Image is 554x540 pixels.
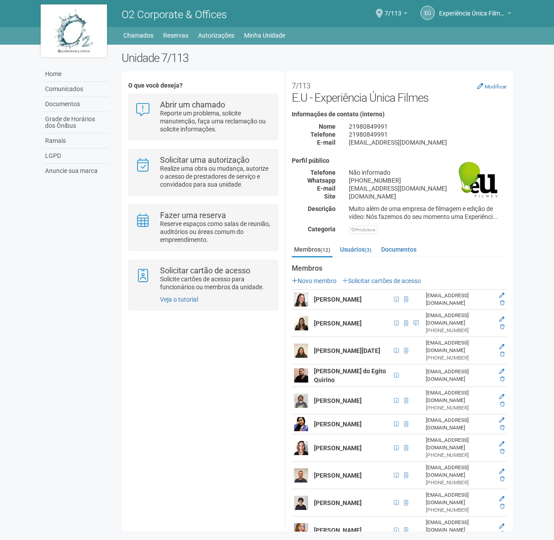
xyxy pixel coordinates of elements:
[342,192,513,200] div: [DOMAIN_NAME]
[500,503,504,509] a: Excluir membro
[292,78,507,104] h2: E.U - Experiência Única Filmes
[294,292,308,306] img: user.png
[292,111,507,118] h4: Informações de contato (interno)
[426,519,492,534] div: [EMAIL_ADDRESS][DOMAIN_NAME]
[426,312,492,327] div: [EMAIL_ADDRESS][DOMAIN_NAME]
[294,344,308,358] img: user.png
[135,101,271,133] a: Abrir um chamado Reporte um problema, solicite manutenção, faça uma reclamação ou solicite inform...
[160,100,225,109] strong: Abrir um chamado
[485,84,507,90] small: Modificar
[342,176,513,184] div: [PHONE_NUMBER]
[43,82,108,97] a: Comunicados
[342,130,513,138] div: 21980849991
[308,205,336,212] strong: Descrição
[294,316,308,330] img: user.png
[160,275,271,291] p: Solicite cartões de acesso para funcionários ou membros da unidade.
[477,83,507,90] a: Modificar
[294,523,308,537] img: user.png
[499,523,504,529] a: Editar membro
[500,351,504,357] a: Excluir membro
[499,496,504,502] a: Editar membro
[314,368,386,383] strong: [PERSON_NAME] do Egito Quirino
[292,157,507,164] h4: Perfil público
[499,344,504,350] a: Editar membro
[307,177,336,184] strong: Whatsapp
[426,506,492,514] div: [PHONE_NUMBER]
[314,444,362,452] strong: [PERSON_NAME]
[500,448,504,455] a: Excluir membro
[160,296,198,303] a: Veja o tutorial
[308,226,336,233] strong: Categoria
[499,316,504,322] a: Editar membro
[426,491,492,506] div: [EMAIL_ADDRESS][DOMAIN_NAME]
[43,97,108,112] a: Documentos
[160,165,271,188] p: Realize uma obra ou mudança, autorize o acesso de prestadores de serviço e convidados para sua un...
[244,29,285,42] a: Minha Unidade
[426,437,492,452] div: [EMAIL_ADDRESS][DOMAIN_NAME]
[314,472,362,479] strong: [PERSON_NAME]
[314,527,362,534] strong: [PERSON_NAME]
[349,226,378,234] div: Produtora
[385,11,407,18] a: 7/113
[294,496,308,510] img: user.png
[294,368,308,383] img: user.png
[43,134,108,149] a: Ramais
[456,157,500,202] img: business.png
[500,425,504,431] a: Excluir membro
[43,112,108,134] a: Grade de Horários dos Ônibus
[499,394,504,400] a: Editar membro
[317,185,336,192] strong: E-mail
[314,347,380,354] strong: [PERSON_NAME][DATE]
[314,397,362,404] strong: [PERSON_NAME]
[294,417,308,431] img: user.png
[43,149,108,164] a: LGPD
[160,266,250,275] strong: Solicitar cartão de acesso
[324,193,336,200] strong: Site
[439,1,505,17] span: Experiência Única Filmes
[342,138,513,146] div: [EMAIL_ADDRESS][DOMAIN_NAME]
[319,123,336,130] strong: Nome
[426,368,492,383] div: [EMAIL_ADDRESS][DOMAIN_NAME]
[426,452,492,459] div: [PHONE_NUMBER]
[338,243,374,256] a: Usuários(3)
[314,320,362,327] strong: [PERSON_NAME]
[439,11,511,18] a: Experiência Única Filmes
[123,29,153,42] a: Chamados
[379,243,419,256] a: Documentos
[310,131,336,138] strong: Telefone
[294,441,308,455] img: user.png
[500,401,504,407] a: Excluir membro
[426,327,492,334] div: [PHONE_NUMBER]
[385,1,401,17] span: 7/113
[500,324,504,330] a: Excluir membro
[426,404,492,412] div: [PHONE_NUMBER]
[499,368,504,375] a: Editar membro
[342,205,513,221] div: Muito além de uma empresa de filmagem e edição de vídeo: Nós fazemos do seu momento uma Experiênc...
[128,82,278,89] h4: O que você deseja?
[294,394,308,408] img: user.png
[122,51,514,65] h2: Unidade 7/113
[314,499,362,506] strong: [PERSON_NAME]
[426,389,492,404] div: [EMAIL_ADDRESS][DOMAIN_NAME]
[43,67,108,82] a: Home
[314,421,362,428] strong: [PERSON_NAME]
[314,296,362,303] strong: [PERSON_NAME]
[342,169,513,176] div: Não informado
[160,109,271,133] p: Reporte um problema, solicite manutenção, faça uma reclamação ou solicite informações.
[163,29,188,42] a: Reservas
[342,184,513,192] div: [EMAIL_ADDRESS][DOMAIN_NAME]
[500,376,504,382] a: Excluir membro
[342,123,513,130] div: 21980849991
[500,476,504,482] a: Excluir membro
[122,8,227,21] span: O2 Corporate & Offices
[160,220,271,244] p: Reserve espaços como salas de reunião, auditórios ou áreas comum do empreendimento.
[426,292,492,307] div: [EMAIL_ADDRESS][DOMAIN_NAME]
[294,468,308,483] img: user.png
[426,339,492,354] div: [EMAIL_ADDRESS][DOMAIN_NAME]
[426,479,492,486] div: [PHONE_NUMBER]
[499,441,504,447] a: Editar membro
[292,243,332,257] a: Membros(12)
[135,156,271,188] a: Solicitar uma autorização Realize uma obra ou mudança, autorize o acesso de prestadores de serviç...
[499,292,504,299] a: Editar membro
[198,29,234,42] a: Autorizações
